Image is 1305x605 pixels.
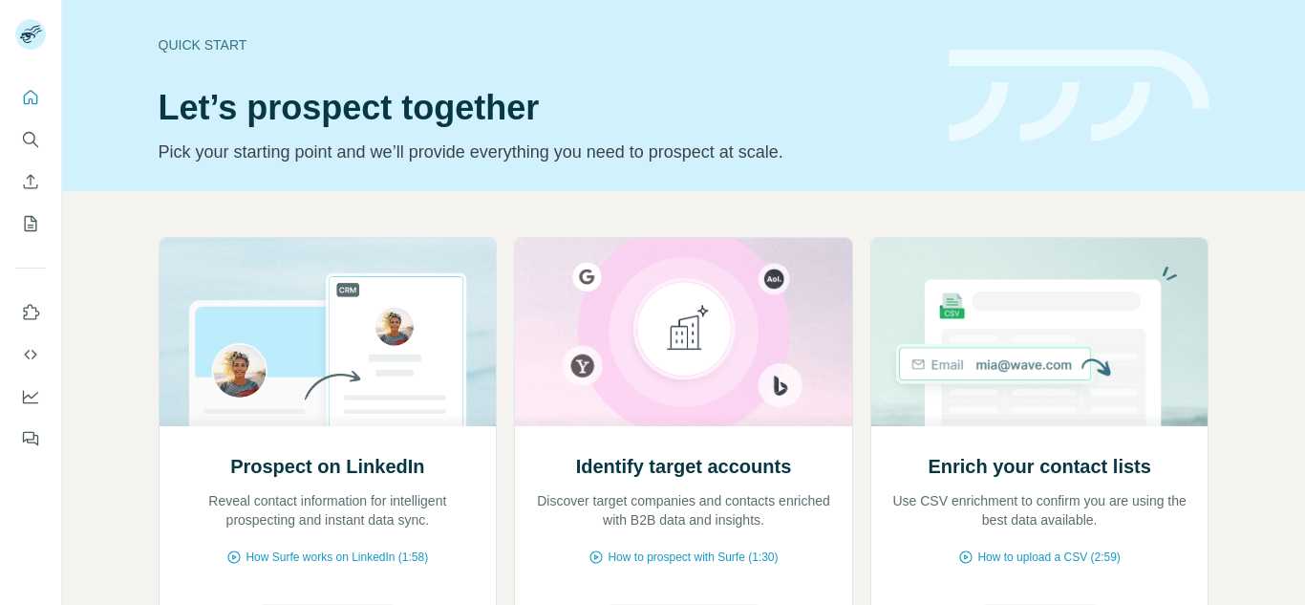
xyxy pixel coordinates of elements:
img: Enrich your contact lists [870,238,1209,426]
span: How to upload a CSV (2:59) [977,549,1120,566]
div: Quick start [159,35,926,54]
button: Enrich CSV [15,164,46,199]
button: Feedback [15,421,46,456]
span: How Surfe works on LinkedIn (1:58) [246,549,428,566]
h2: Prospect on LinkedIn [230,453,424,480]
button: Search [15,122,46,157]
img: Identify target accounts [514,238,853,426]
button: Dashboard [15,379,46,414]
button: Use Surfe on LinkedIn [15,295,46,330]
img: Prospect on LinkedIn [159,238,498,426]
p: Use CSV enrichment to confirm you are using the best data available. [890,491,1189,529]
span: How to prospect with Surfe (1:30) [608,549,778,566]
p: Discover target companies and contacts enriched with B2B data and insights. [534,491,833,529]
button: Use Surfe API [15,337,46,372]
button: Quick start [15,80,46,115]
h2: Identify target accounts [576,453,792,480]
p: Reveal contact information for intelligent prospecting and instant data sync. [179,491,478,529]
p: Pick your starting point and we’ll provide everything you need to prospect at scale. [159,139,926,165]
img: banner [949,50,1209,142]
h1: Let’s prospect together [159,89,926,127]
button: My lists [15,206,46,241]
h2: Enrich your contact lists [928,453,1150,480]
